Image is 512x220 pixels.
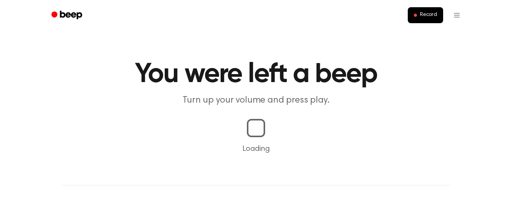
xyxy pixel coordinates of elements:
[110,94,402,107] p: Turn up your volume and press play.
[408,7,443,23] button: Record
[448,6,466,24] button: Open menu
[61,61,451,88] h1: You were left a beep
[9,143,503,155] p: Loading
[46,8,89,23] a: Beep
[420,12,437,19] span: Record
